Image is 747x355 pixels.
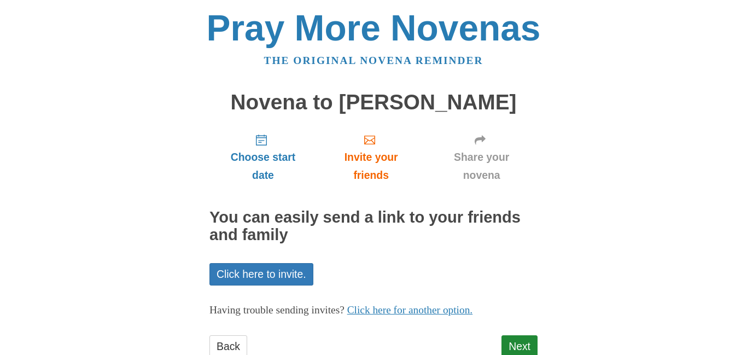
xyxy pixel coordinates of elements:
h2: You can easily send a link to your friends and family [209,209,538,244]
a: Choose start date [209,125,317,190]
span: Share your novena [436,148,527,184]
a: Click here for another option. [347,304,473,316]
span: Invite your friends [328,148,415,184]
span: Having trouble sending invites? [209,304,345,316]
h1: Novena to [PERSON_NAME] [209,91,538,114]
a: Invite your friends [317,125,425,190]
a: Pray More Novenas [207,8,541,48]
a: Share your novena [425,125,538,190]
a: The original novena reminder [264,55,483,66]
span: Choose start date [220,148,306,184]
a: Click here to invite. [209,263,313,286]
